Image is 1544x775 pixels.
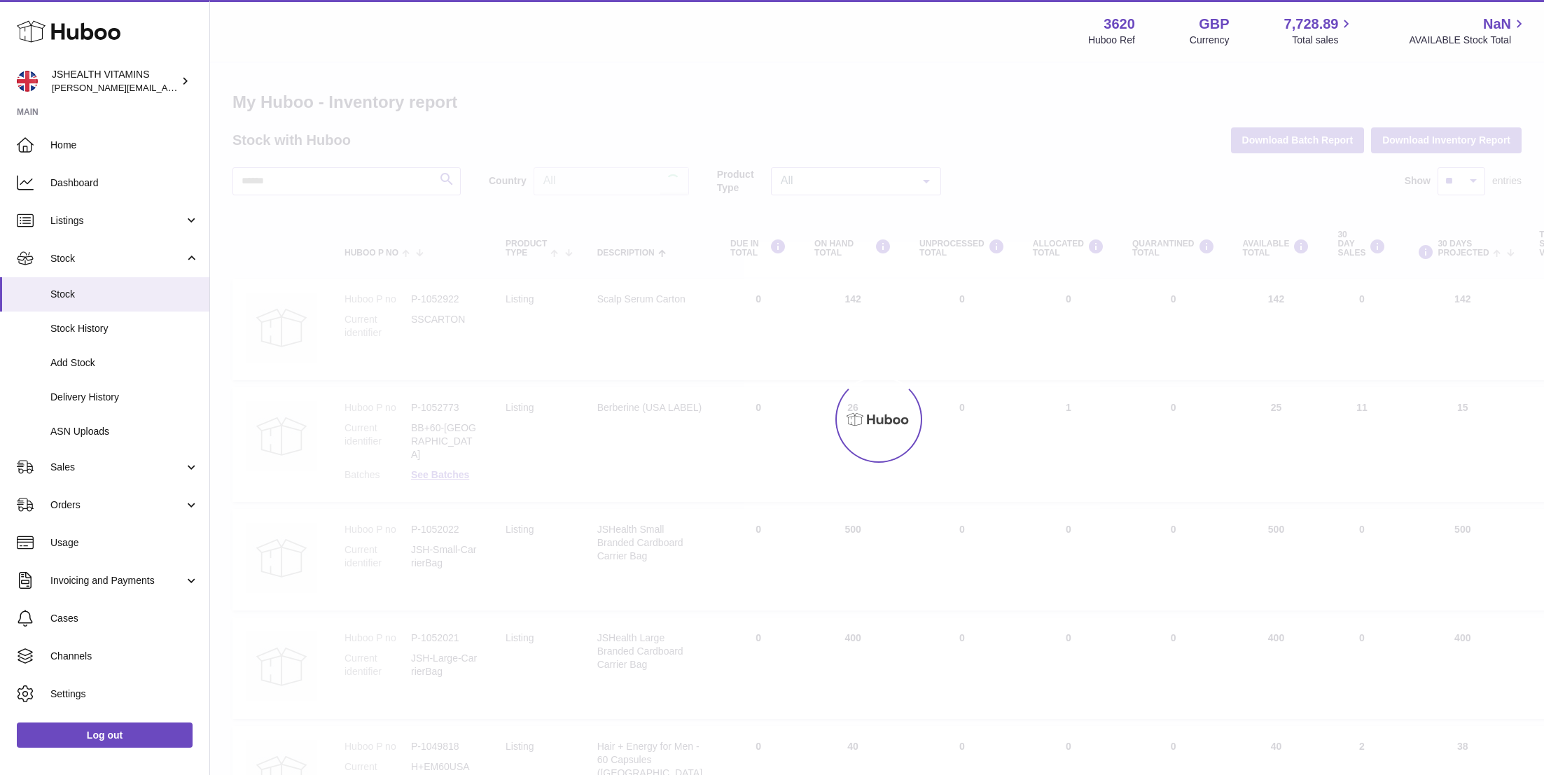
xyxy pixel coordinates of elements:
span: Settings [50,687,199,701]
span: Sales [50,461,184,474]
div: Huboo Ref [1088,34,1135,47]
div: JSHEALTH VITAMINS [52,68,178,95]
strong: GBP [1199,15,1229,34]
span: AVAILABLE Stock Total [1409,34,1527,47]
span: 7,728.89 [1284,15,1339,34]
strong: 3620 [1104,15,1135,34]
span: ASN Uploads [50,425,199,438]
span: Channels [50,650,199,663]
span: Stock [50,252,184,265]
span: Invoicing and Payments [50,574,184,587]
span: Cases [50,612,199,625]
span: Delivery History [50,391,199,404]
span: Add Stock [50,356,199,370]
a: 7,728.89 Total sales [1284,15,1355,47]
span: Dashboard [50,176,199,190]
span: Listings [50,214,184,228]
span: Stock History [50,322,199,335]
a: NaN AVAILABLE Stock Total [1409,15,1527,47]
img: francesca@jshealthvitamins.com [17,71,38,92]
span: Total sales [1292,34,1354,47]
span: Usage [50,536,199,550]
span: [PERSON_NAME][EMAIL_ADDRESS][DOMAIN_NAME] [52,82,281,93]
a: Log out [17,722,193,748]
span: Stock [50,288,199,301]
span: NaN [1483,15,1511,34]
span: Orders [50,498,184,512]
span: Home [50,139,199,152]
div: Currency [1190,34,1230,47]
